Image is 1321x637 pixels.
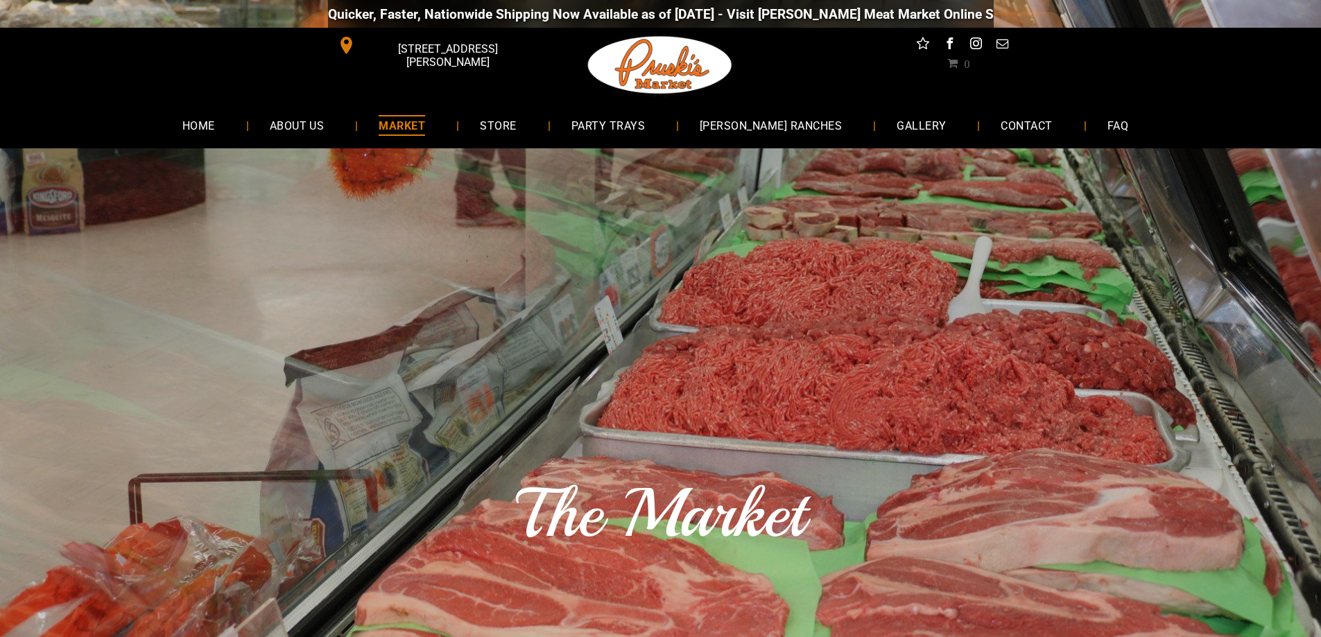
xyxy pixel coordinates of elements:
[585,28,735,103] img: Pruski-s+Market+HQ+Logo2-1920w.png
[358,107,446,143] a: MARKET
[358,35,537,76] span: [STREET_ADDRESS][PERSON_NAME]
[551,107,666,143] a: PARTY TRAYS
[516,471,805,557] span: The Market
[980,107,1073,143] a: CONTACT
[249,107,345,143] a: ABOUT US
[679,107,863,143] a: [PERSON_NAME] RANCHES
[967,35,985,56] a: instagram
[876,107,967,143] a: GALLERY
[964,58,969,69] span: 0
[162,107,236,143] a: HOME
[914,35,932,56] a: Social network
[993,35,1011,56] a: email
[459,107,537,143] a: STORE
[328,35,540,56] a: [STREET_ADDRESS][PERSON_NAME]
[1087,107,1149,143] a: FAQ
[940,35,958,56] a: facebook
